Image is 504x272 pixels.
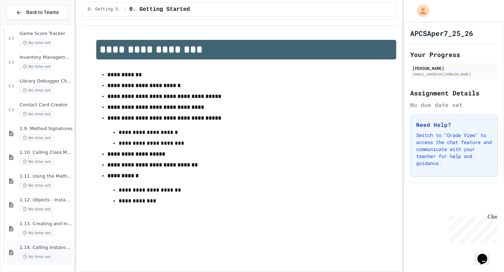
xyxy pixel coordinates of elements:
div: Chat with us now!Close [3,3,48,44]
span: No time set [20,87,54,94]
span: 1.9. Method Signatures [20,126,72,132]
button: Back to Teams [6,5,68,20]
span: 1.12. Objects - Instances of Classes [20,197,72,203]
span: No time set [20,135,54,141]
span: No time set [20,206,54,213]
h3: Need Help? [416,121,492,129]
div: [EMAIL_ADDRESS][DOMAIN_NAME] [412,72,496,77]
p: Switch to "Grade View" to access the chat feature and communicate with your teacher for help and ... [416,132,492,167]
span: 1.11. Using the Math Class [20,173,72,179]
span: No time set [20,63,54,70]
span: Inventory Management System [20,55,72,60]
span: No time set [20,40,54,46]
span: No time set [20,111,54,117]
span: No time set [20,230,54,236]
span: Contact Card Creator [20,102,72,108]
span: No time set [20,182,54,189]
iframe: chat widget [475,244,497,265]
h2: Your Progress [410,50,498,59]
iframe: chat widget [446,214,497,243]
span: / [124,7,126,12]
span: Library Debugger Challenge [20,78,72,84]
span: 0: Getting Started [87,7,121,12]
span: No time set [20,158,54,165]
span: 1.13. Creating and Initializing Objects: Constructors [20,221,72,227]
span: Back to Teams [26,9,59,16]
div: [PERSON_NAME] [412,65,496,71]
span: No time set [20,253,54,260]
span: 0. Getting Started [129,5,190,14]
span: Game Score Tracker [20,31,72,37]
div: My Account [409,3,431,19]
div: No due date set [410,101,498,109]
span: 1.10. Calling Class Methods [20,150,72,156]
span: 1.14. Calling Instance Methods [20,245,72,251]
h1: APCSAper7_25_26 [410,28,473,38]
h2: Assignment Details [410,88,498,98]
